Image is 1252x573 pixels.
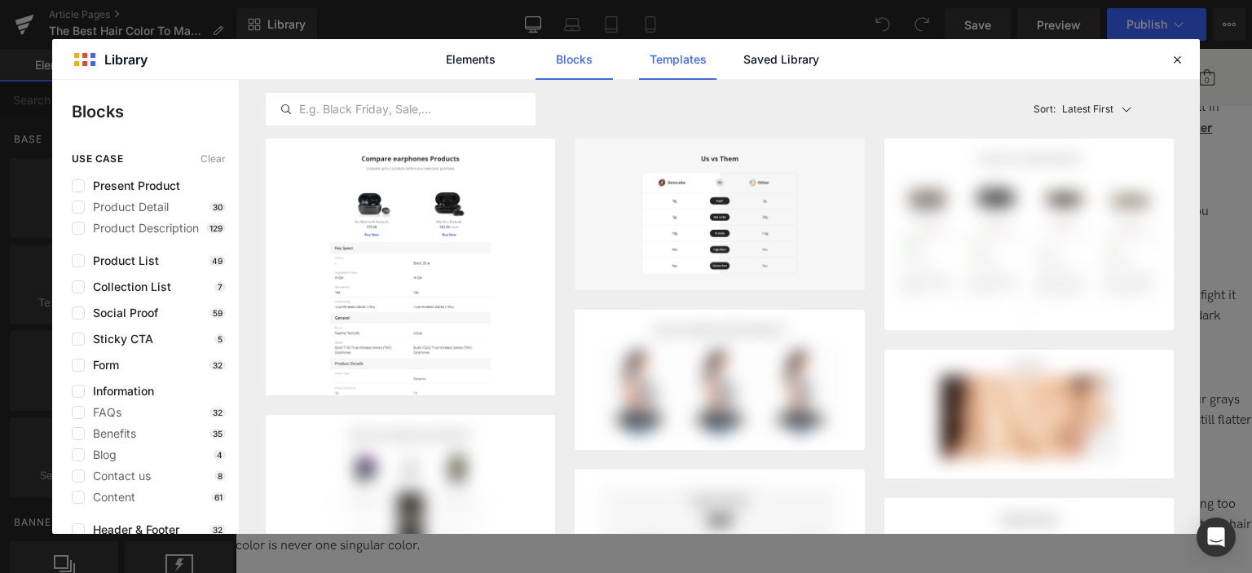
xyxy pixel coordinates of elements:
[85,427,136,440] span: Benefits
[209,256,226,266] p: 49
[969,28,975,36] span: View cart, 0 items in cart
[201,153,226,165] span: Clear
[679,12,751,49] a: Salon Locator
[1197,518,1236,557] div: Open Intercom Messenger
[85,306,158,320] span: Social Proof
[963,11,980,46] button: Minicart
[214,471,226,481] p: 8
[640,12,663,49] a: Blog
[85,406,121,419] span: FAQs
[72,153,123,165] span: use case
[33,12,122,39] img: Davines
[214,450,226,460] p: 4
[85,254,159,267] span: Product List
[85,201,169,214] span: Product Detail
[743,39,820,80] a: Saved Library
[1027,80,1174,139] button: Latest FirstSort:Latest First
[238,176,313,192] a: dry shampoo
[886,11,910,46] button: Search
[910,20,935,37] a: Salon Locator
[209,408,226,417] p: 32
[85,222,199,235] span: Product Description
[432,39,509,80] a: Elements
[214,334,226,344] p: 5
[382,12,434,48] button: Hair Type
[536,39,613,80] a: Blocks
[267,99,535,119] input: E.g. Black Friday, Sale,...
[85,491,135,504] span: Content
[320,12,366,48] button: Products
[209,525,226,535] p: 32
[209,308,226,318] p: 59
[209,360,226,370] p: 32
[935,20,959,37] a: Account
[1062,102,1113,117] p: Latest First
[209,429,226,439] p: 35
[1034,104,1056,115] span: Sort:
[85,523,179,536] span: Header & Footer
[639,39,716,80] a: Templates
[206,223,226,233] p: 129
[884,139,1174,330] img: image
[91,72,194,87] a: vegan conditioner
[575,310,864,450] img: image
[458,12,518,48] button: Our Story
[85,469,151,483] span: Contact us
[534,12,624,48] button: For Professionals
[85,359,119,372] span: Form
[85,179,180,192] span: Present Product
[884,350,1174,478] img: image
[85,333,153,346] span: Sticky CTA
[85,385,154,398] span: Information
[575,139,864,290] img: image
[85,280,171,293] span: Collection List
[85,448,117,461] span: Blog
[72,99,239,124] p: Blocks
[211,492,226,502] p: 61
[209,202,226,212] p: 30
[266,139,555,429] img: image
[214,282,226,292] p: 7
[254,12,304,49] a: Hair Quiz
